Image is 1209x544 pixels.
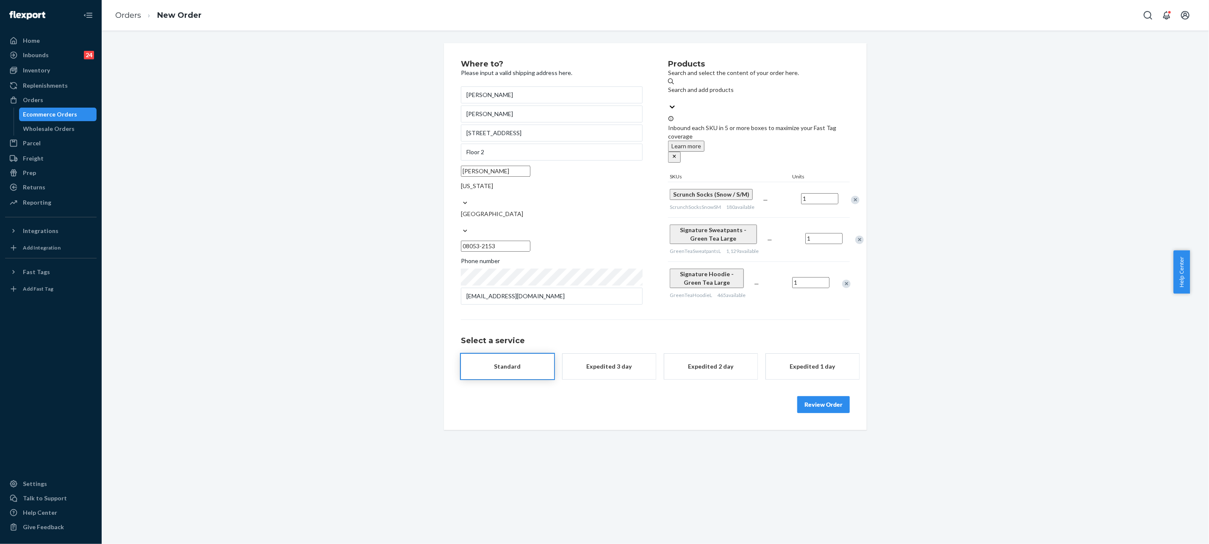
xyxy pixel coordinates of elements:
[108,3,208,28] ol: breadcrumbs
[23,268,50,276] div: Fast Tags
[461,125,643,142] input: Street Address
[23,125,75,133] div: Wholesale Orders
[670,225,757,244] button: Signature Sweatpants - Green Tea Large
[5,265,97,279] button: Fast Tags
[23,244,61,251] div: Add Integration
[461,144,643,161] input: Street Address 2 (Optional)
[461,337,850,345] h1: Select a service
[461,190,462,199] input: [US_STATE]
[23,154,44,163] div: Freight
[461,69,643,77] p: Please input a valid shipping address here.
[792,277,829,288] input: Quantity
[474,362,541,371] div: Standard
[1177,7,1194,24] button: Open account menu
[670,292,712,298] span: GreenTeaHoodieL
[461,288,643,305] input: Email (Only Required for International)
[9,11,45,19] img: Flexport logo
[668,173,790,182] div: SKUs
[779,362,846,371] div: Expedited 1 day
[23,36,40,45] div: Home
[677,362,745,371] div: Expedited 2 day
[115,11,141,20] a: Orders
[23,110,78,119] div: Ecommerce Orders
[668,86,850,94] div: Search and add products
[767,236,772,243] span: —
[668,94,669,103] input: Search and add products
[461,241,530,252] input: ZIP Code
[461,105,643,122] input: Company Name
[5,506,97,519] a: Help Center
[5,282,97,296] a: Add Fast Tag
[23,494,67,502] div: Talk to Support
[664,354,757,379] button: Expedited 2 day
[668,69,850,77] p: Search and select the content of your order here.
[23,285,53,292] div: Add Fast Tag
[23,66,50,75] div: Inventory
[80,7,97,24] button: Close Navigation
[23,198,51,207] div: Reporting
[670,269,744,288] button: Signature Hoodie - Green Tea Large
[5,79,97,92] a: Replenishments
[461,166,530,177] input: City
[668,152,681,163] button: close
[726,204,754,210] span: 180 available
[461,354,554,379] button: Standard
[5,64,97,77] a: Inventory
[668,60,850,69] h2: Products
[1158,7,1175,24] button: Open notifications
[726,248,759,254] span: 1,129 available
[23,81,68,90] div: Replenishments
[668,141,704,152] button: Learn more
[461,86,643,103] input: First & Last Name
[23,480,47,488] div: Settings
[766,354,859,379] button: Expedited 1 day
[680,226,747,242] span: Signature Sweatpants - Green Tea Large
[801,193,838,204] input: Quantity
[1140,7,1156,24] button: Open Search Box
[5,34,97,47] a: Home
[84,51,94,59] div: 24
[23,508,57,517] div: Help Center
[563,354,656,379] button: Expedited 3 day
[23,139,41,147] div: Parcel
[5,136,97,150] a: Parcel
[461,60,643,69] h2: Where to?
[23,51,49,59] div: Inbounds
[842,280,851,288] div: Remove Item
[763,196,768,203] span: —
[461,257,500,269] span: Phone number
[461,218,462,227] input: [GEOGRAPHIC_DATA]
[5,491,97,505] a: Talk to Support
[670,204,721,210] span: ScrunchSocksSnowSM
[790,173,829,182] div: Units
[5,196,97,209] a: Reporting
[19,108,97,121] a: Ecommerce Orders
[5,48,97,62] a: Inbounds24
[23,169,36,177] div: Prep
[461,210,643,218] div: [GEOGRAPHIC_DATA]
[23,96,43,104] div: Orders
[797,396,850,413] button: Review Order
[157,11,202,20] a: New Order
[5,520,97,534] button: Give Feedback
[668,115,850,163] div: Inbound each SKU in 5 or more boxes to maximize your Fast Tag coverage
[5,152,97,165] a: Freight
[1173,250,1190,294] button: Help Center
[680,270,734,286] span: Signature Hoodie - Green Tea Large
[855,236,864,244] div: Remove Item
[23,183,45,192] div: Returns
[575,362,643,371] div: Expedited 3 day
[670,248,721,254] span: GreenTeaSweatpantsL
[670,189,753,200] button: Scrunch Socks (Snow / S/M)
[5,93,97,107] a: Orders
[673,191,749,198] span: Scrunch Socks (Snow / S/M)
[5,166,97,180] a: Prep
[5,477,97,491] a: Settings
[805,233,843,244] input: Quantity
[5,241,97,255] a: Add Integration
[717,292,746,298] span: 465 available
[754,280,759,287] span: —
[19,122,97,136] a: Wholesale Orders
[23,227,58,235] div: Integrations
